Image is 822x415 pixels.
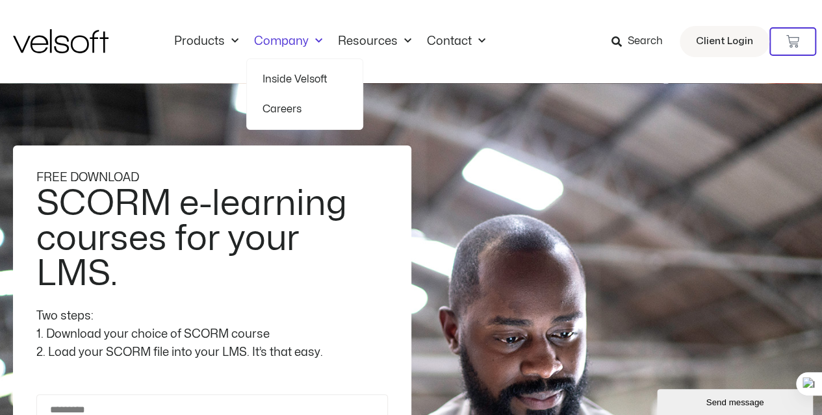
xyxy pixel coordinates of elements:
[13,29,109,53] img: Velsoft Training Materials
[166,34,246,49] a: ProductsMenu Toggle
[263,64,347,94] a: Inside Velsoft
[166,34,493,49] nav: Menu
[628,33,663,50] span: Search
[680,26,769,57] a: Client Login
[246,34,330,49] a: CompanyMenu Toggle
[36,186,388,292] h2: SCORM e-learning courses for your LMS.
[246,58,363,130] ul: CompanyMenu Toggle
[36,307,388,325] div: Two steps:
[36,344,388,362] div: 2. Load your SCORM file into your LMS. It’s that easy.
[611,31,672,53] a: Search
[696,33,753,50] span: Client Login
[657,386,816,415] iframe: chat widget
[419,34,493,49] a: ContactMenu Toggle
[36,325,388,344] div: 1. Download your choice of SCORM course
[36,169,388,187] div: FREE DOWNLOAD
[263,94,347,124] a: Careers
[330,34,419,49] a: ResourcesMenu Toggle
